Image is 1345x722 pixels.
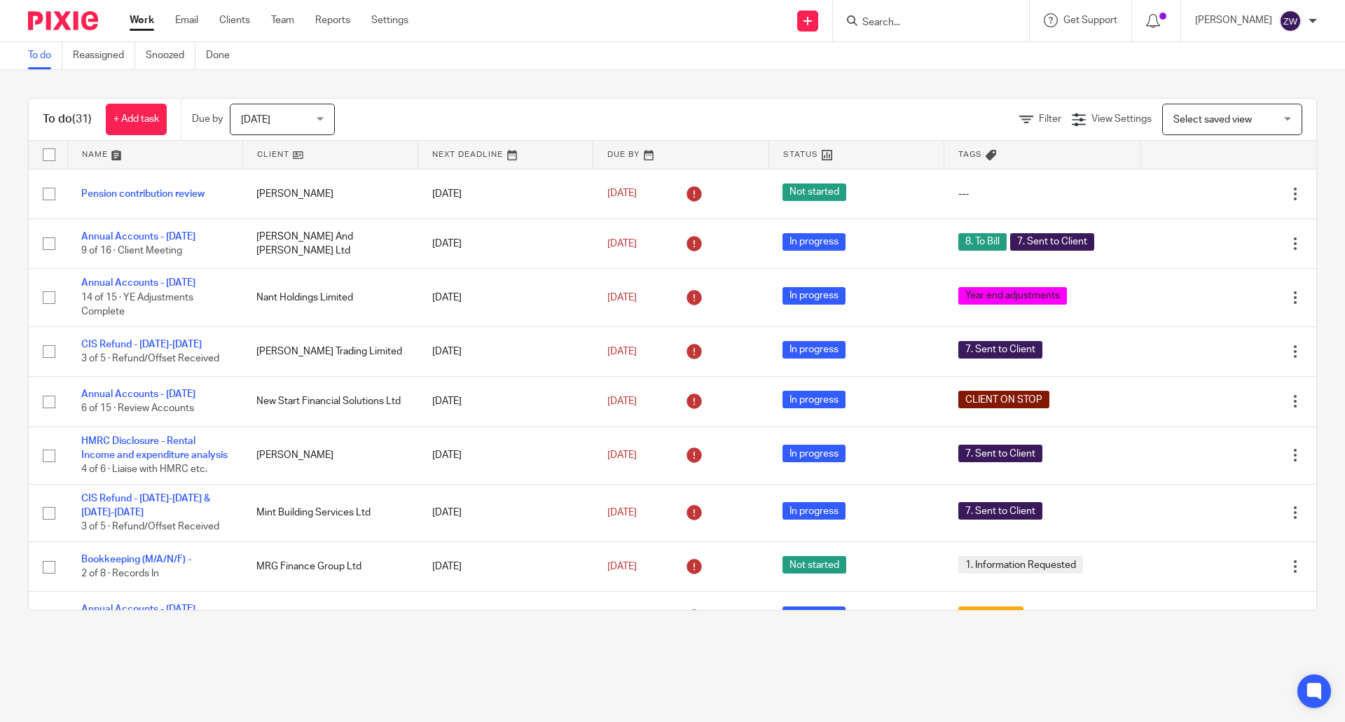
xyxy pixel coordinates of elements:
[81,246,182,256] span: 9 of 16 · Client Meeting
[242,592,418,641] td: Sands [MEDICAL_DATA] Limited
[418,269,593,326] td: [DATE]
[418,218,593,268] td: [DATE]
[72,113,92,125] span: (31)
[958,606,1023,624] span: 5. In Review
[192,112,223,126] p: Due by
[782,556,846,574] span: Not started
[81,354,219,363] span: 3 of 5 · Refund/Offset Received
[81,555,191,564] a: Bookkeeping (M/A/N/F) -
[28,11,98,30] img: Pixie
[242,169,418,218] td: [PERSON_NAME]
[782,391,846,408] span: In progress
[81,436,228,460] a: HMRC Disclosure - Rental Income and expenditure analysis
[607,450,637,460] span: [DATE]
[607,508,637,518] span: [DATE]
[1010,233,1094,251] span: 7. Sent to Client
[958,187,1127,201] div: ---
[242,377,418,426] td: New Start Financial Solutions Ltd
[418,377,593,426] td: [DATE]
[242,218,418,268] td: [PERSON_NAME] And [PERSON_NAME] Ltd
[958,151,982,158] span: Tags
[146,42,195,69] a: Snoozed
[782,445,846,462] span: In progress
[958,445,1042,462] span: 7. Sent to Client
[782,183,846,201] span: Not started
[81,604,195,614] a: Annual Accounts - [DATE]
[206,42,240,69] a: Done
[242,484,418,541] td: Mint Building Services Ltd
[81,293,193,317] span: 14 of 15 · YE Adjustments Complete
[607,189,637,199] span: [DATE]
[219,13,250,27] a: Clients
[242,426,418,484] td: [PERSON_NAME]
[81,189,205,199] a: Pension contribution review
[106,104,167,135] a: + Add task
[81,389,195,399] a: Annual Accounts - [DATE]
[958,287,1067,305] span: Year end adjustments
[958,502,1042,520] span: 7. Sent to Client
[175,13,198,27] a: Email
[81,465,207,475] span: 4 of 6 · Liaise with HMRC etc.
[418,169,593,218] td: [DATE]
[861,17,987,29] input: Search
[81,404,194,414] span: 6 of 15 · Review Accounts
[315,13,350,27] a: Reports
[607,239,637,249] span: [DATE]
[81,494,210,518] a: CIS Refund - [DATE]-[DATE] & [DATE]-[DATE]
[782,606,846,624] span: In progress
[81,340,202,349] a: CIS Refund - [DATE]-[DATE]
[958,233,1007,251] span: 8. To Bill
[1063,15,1117,25] span: Get Support
[1173,115,1252,125] span: Select saved view
[73,42,135,69] a: Reassigned
[371,13,408,27] a: Settings
[958,341,1042,359] span: 7. Sent to Client
[1091,114,1152,124] span: View Settings
[418,326,593,376] td: [DATE]
[241,115,270,125] span: [DATE]
[782,287,846,305] span: In progress
[43,112,92,127] h1: To do
[242,269,418,326] td: Nant Holdings Limited
[418,484,593,541] td: [DATE]
[81,278,195,288] a: Annual Accounts - [DATE]
[607,396,637,406] span: [DATE]
[782,233,846,251] span: In progress
[242,542,418,592] td: MRG Finance Group Ltd
[271,13,294,27] a: Team
[81,569,159,578] span: 2 of 8 · Records In
[418,592,593,641] td: [DATE]
[1195,13,1272,27] p: [PERSON_NAME]
[958,556,1083,574] span: 1. Information Requested
[81,522,219,532] span: 3 of 5 · Refund/Offset Received
[1279,10,1302,32] img: svg%3E
[782,341,846,359] span: In progress
[607,562,637,571] span: [DATE]
[607,347,637,356] span: [DATE]
[418,426,593,484] td: [DATE]
[607,293,637,303] span: [DATE]
[418,542,593,592] td: [DATE]
[81,232,195,242] a: Annual Accounts - [DATE]
[130,13,154,27] a: Work
[782,502,846,520] span: In progress
[1039,114,1061,124] span: Filter
[242,326,418,376] td: [PERSON_NAME] Trading Limited
[958,391,1049,408] span: CLIENT ON STOP
[28,42,62,69] a: To do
